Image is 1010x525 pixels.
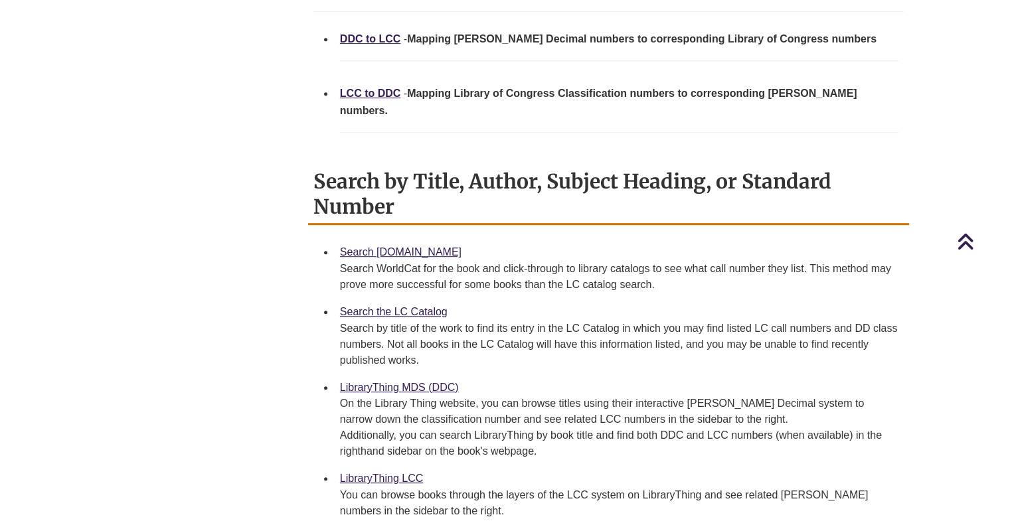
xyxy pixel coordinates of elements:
[340,473,423,484] a: LibraryThing LCC
[340,261,898,293] div: Search WorldCat for the book and click-through to library catalogs to see what call number they l...
[340,382,459,393] a: LibraryThing MDS (DDC)
[340,306,448,317] a: Search the LC Catalog
[340,321,898,368] div: Search by title of the work to find its entry in the LC Catalog in which you may find listed LC c...
[340,487,898,519] div: You can browse books through the layers of the LCC system on LibraryThing and see related [PERSON...
[340,396,898,459] div: On the Library Thing website, you can browse titles using their interactive [PERSON_NAME] Decimal...
[340,88,857,116] strong: Mapping Library of Congress Classification numbers to corresponding [PERSON_NAME] numbers.
[340,88,401,99] a: LCC to DDC
[407,33,877,44] strong: Mapping [PERSON_NAME] Decimal numbers to corresponding Library of Congress numbers
[340,33,401,44] a: DDC to LCC
[335,25,904,80] li: -
[308,165,909,225] h2: Search by Title, Author, Subject Heading, or Standard Number
[957,232,1007,250] a: Back to Top
[340,246,462,258] a: Search [DOMAIN_NAME]
[335,80,904,151] li: -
